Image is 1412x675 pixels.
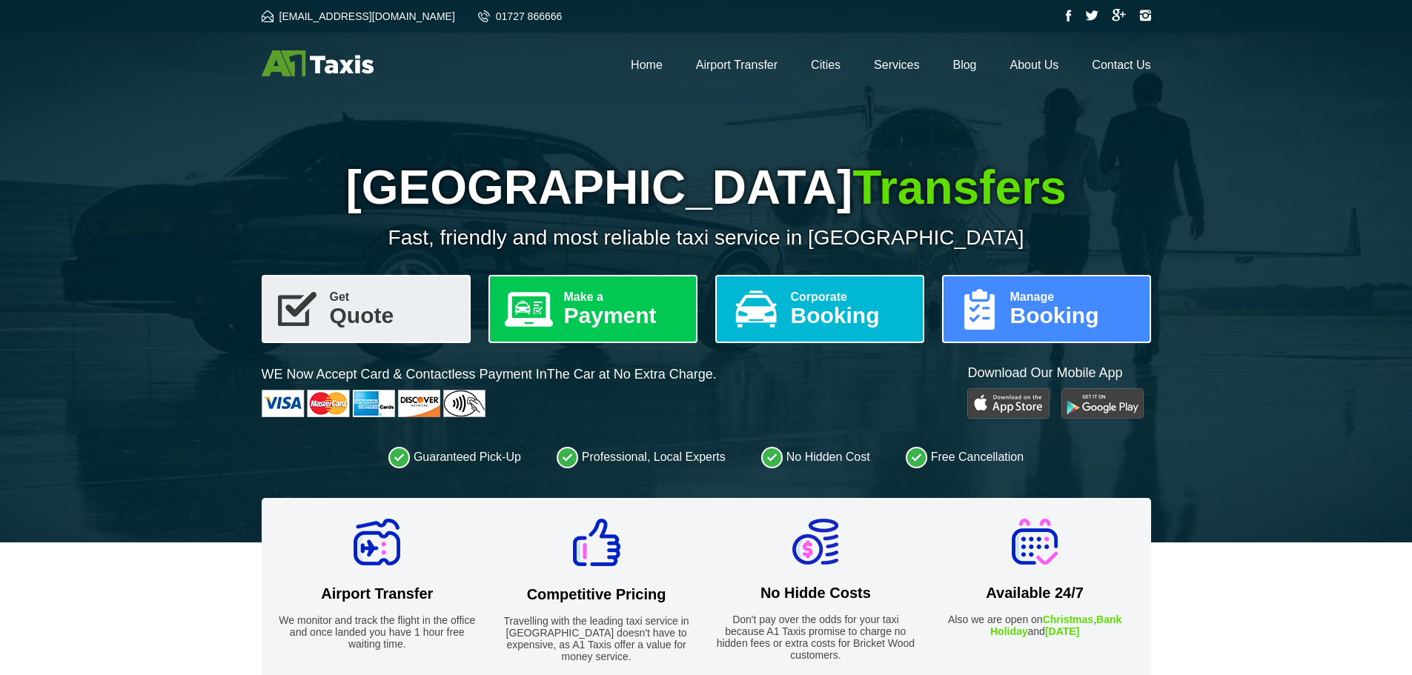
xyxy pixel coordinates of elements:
img: Facebook [1066,10,1072,21]
a: 01727 866666 [478,10,563,22]
img: Google Plus [1112,9,1126,21]
a: GetQuote [262,275,471,343]
li: Free Cancellation [906,446,1024,468]
h2: No Hidde Costs [715,585,917,602]
img: Cards [262,390,485,417]
a: ManageBooking [942,275,1151,343]
span: Manage [1010,291,1138,303]
img: Twitter [1085,10,1098,21]
p: Download Our Mobile App [967,364,1150,382]
p: WE Now Accept Card & Contactless Payment In [262,365,717,384]
span: Get [330,291,457,303]
a: Airport Transfer [696,59,778,71]
a: About Us [1010,59,1059,71]
li: Guaranteed Pick-Up [388,446,521,468]
a: Blog [952,59,976,71]
strong: [DATE] [1045,625,1079,637]
img: Play Store [967,388,1050,419]
p: Fast, friendly and most reliable taxi service in [GEOGRAPHIC_DATA] [262,226,1151,250]
h2: Competitive Pricing [495,586,697,603]
p: We monitor and track the flight in the office and once landed you have 1 hour free waiting time. [276,614,479,650]
img: Competitive Pricing Icon [573,519,620,566]
a: Contact Us [1092,59,1150,71]
span: The Car at No Extra Charge. [547,367,717,382]
img: Google Play [1061,388,1144,419]
a: CorporateBooking [715,275,924,343]
span: Transfers [852,161,1066,214]
span: Corporate [791,291,911,303]
img: Available 24/7 Icon [1012,519,1058,565]
img: Airport Transfer Icon [354,519,400,565]
a: Cities [811,59,841,71]
a: Services [874,59,919,71]
li: No Hidden Cost [761,446,870,468]
a: Make aPayment [488,275,697,343]
span: Make a [564,291,684,303]
img: A1 Taxis St Albans LTD [262,50,374,76]
img: No Hidde Costs Icon [792,519,838,565]
a: [EMAIL_ADDRESS][DOMAIN_NAME] [262,10,455,22]
strong: Christmas [1043,614,1093,625]
img: Instagram [1139,10,1151,21]
p: Also we are open on , and [934,614,1136,637]
p: Don't pay over the odds for your taxi because A1 Taxis promise to charge no hidden fees or extra ... [715,614,917,661]
li: Professional, Local Experts [557,446,726,468]
h2: Available 24/7 [934,585,1136,602]
h2: Airport Transfer [276,585,479,602]
a: Home [631,59,663,71]
p: Travelling with the leading taxi service in [GEOGRAPHIC_DATA] doesn't have to expensive, as A1 Ta... [495,615,697,662]
strong: Bank Holiday [990,614,1121,637]
h1: [GEOGRAPHIC_DATA] [262,160,1151,215]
